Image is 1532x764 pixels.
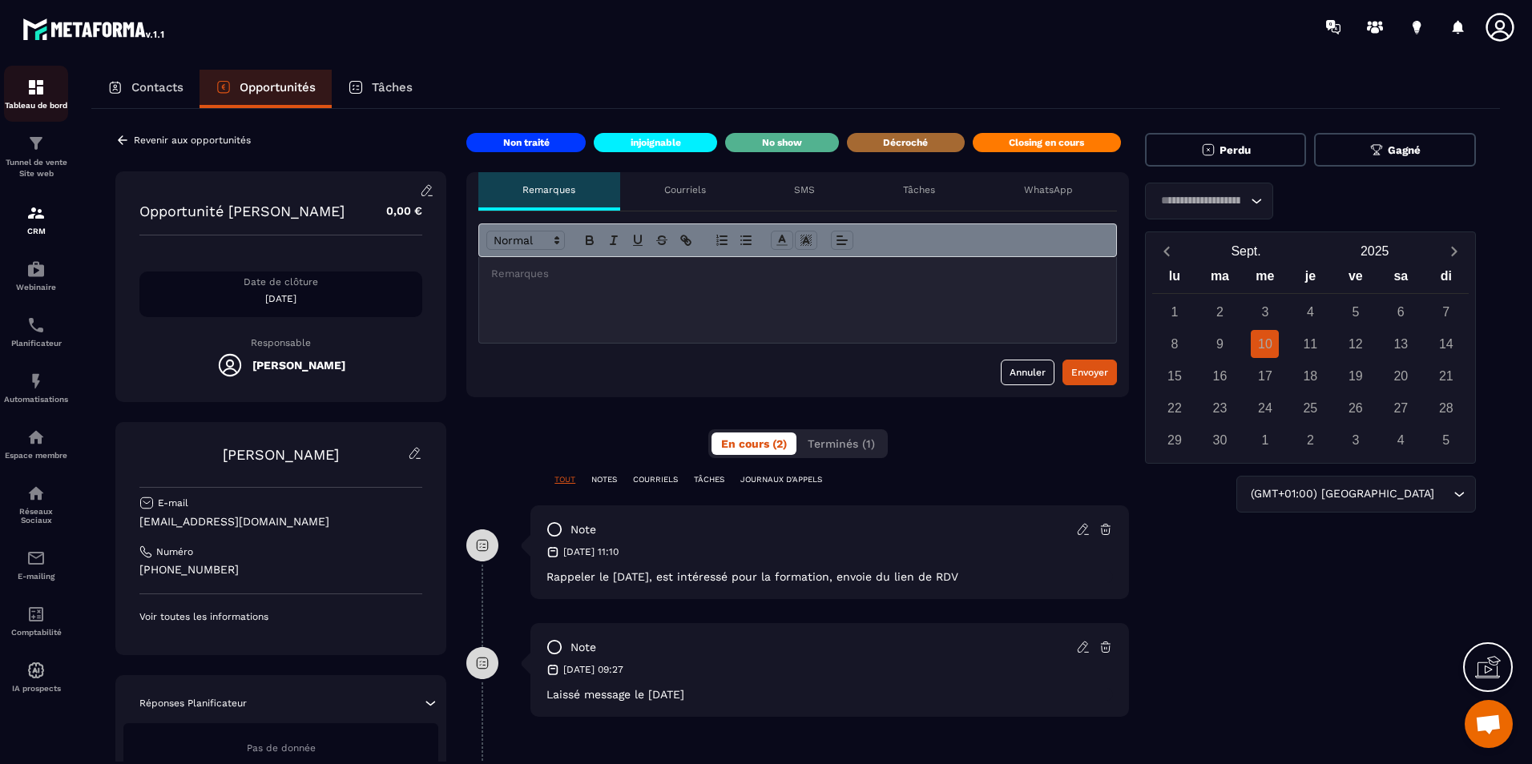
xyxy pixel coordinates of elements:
p: Revenir aux opportunités [134,135,251,146]
p: Numéro [156,545,193,558]
div: 6 [1387,298,1415,326]
p: JOURNAUX D'APPELS [740,474,822,485]
p: Tâches [372,80,413,94]
p: Date de clôture [139,275,422,288]
div: ma [1197,265,1242,293]
a: automationsautomationsWebinaire [4,247,68,304]
div: 14 [1432,330,1460,358]
p: [DATE] [139,292,422,305]
div: je [1288,265,1332,293]
p: Laissé message le [DATE] [546,688,1113,701]
p: [PHONE_NUMBER] [139,562,422,577]
div: 18 [1296,362,1324,390]
div: Calendar days [1152,298,1469,454]
p: COURRIELS [633,474,678,485]
div: 5 [1432,426,1460,454]
p: Planificateur [4,339,68,348]
div: 12 [1341,330,1369,358]
button: Next month [1439,240,1469,262]
div: 19 [1341,362,1369,390]
p: Courriels [664,183,706,196]
div: 1 [1251,426,1279,454]
img: automations [26,661,46,680]
div: me [1243,265,1288,293]
img: automations [26,259,46,279]
span: En cours (2) [721,437,787,450]
a: emailemailE-mailing [4,537,68,593]
p: note [570,522,596,537]
div: 16 [1206,362,1234,390]
p: E-mail [158,497,188,509]
img: social-network [26,484,46,503]
img: automations [26,372,46,391]
div: 8 [1160,330,1188,358]
p: Rappeler le [DATE], est intéressé pour la formation, envoie du lien de RDV [546,570,1113,583]
a: formationformationTableau de bord [4,66,68,122]
div: 2 [1296,426,1324,454]
div: 2 [1206,298,1234,326]
a: formationformationCRM [4,191,68,247]
p: Closing en cours [1009,136,1084,149]
img: formation [26,203,46,223]
div: 23 [1206,394,1234,422]
div: 17 [1251,362,1279,390]
p: Comptabilité [4,628,68,637]
button: Open months overlay [1182,237,1311,265]
p: [DATE] 09:27 [563,663,623,676]
a: Tâches [332,70,429,108]
div: 11 [1296,330,1324,358]
div: 1 [1160,298,1188,326]
div: Ouvrir le chat [1465,700,1513,748]
p: note [570,640,596,655]
div: sa [1378,265,1423,293]
p: Voir toutes les informations [139,610,422,623]
div: ve [1333,265,1378,293]
div: 25 [1296,394,1324,422]
div: 28 [1432,394,1460,422]
div: 4 [1387,426,1415,454]
p: TÂCHES [694,474,724,485]
img: email [26,549,46,568]
h5: [PERSON_NAME] [252,359,345,372]
p: WhatsApp [1024,183,1073,196]
button: Terminés (1) [798,432,885,455]
p: Réponses Planificateur [139,697,247,710]
button: Open years overlay [1310,237,1439,265]
a: [PERSON_NAME] [223,446,339,463]
a: Contacts [91,70,200,108]
p: Tableau de bord [4,101,68,110]
p: SMS [794,183,815,196]
button: En cours (2) [712,432,796,455]
div: di [1424,265,1469,293]
div: 30 [1206,426,1234,454]
p: Opportunité [PERSON_NAME] [139,203,345,219]
div: Calendar wrapper [1152,265,1469,454]
img: formation [26,78,46,97]
a: Opportunités [200,70,332,108]
p: E-mailing [4,572,68,581]
button: Perdu [1145,133,1307,167]
button: Previous month [1152,240,1182,262]
div: 5 [1341,298,1369,326]
a: automationsautomationsAutomatisations [4,360,68,416]
div: Envoyer [1071,364,1108,380]
div: 26 [1341,394,1369,422]
button: Gagné [1314,133,1476,167]
input: Search for option [1155,192,1247,210]
p: Réseaux Sociaux [4,507,68,525]
p: Non traité [503,136,550,149]
p: Espace membre [4,451,68,460]
p: CRM [4,227,68,235]
p: [DATE] 11:10 [563,545,619,558]
button: Envoyer [1062,360,1117,385]
p: No show [762,136,802,149]
p: Tunnel de vente Site web [4,157,68,179]
button: Annuler [1001,360,1054,385]
div: 21 [1432,362,1460,390]
p: NOTES [591,474,617,485]
img: automations [26,428,46,447]
div: 3 [1251,298,1279,326]
div: lu [1152,265,1197,293]
div: 20 [1387,362,1415,390]
div: Search for option [1145,183,1273,219]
